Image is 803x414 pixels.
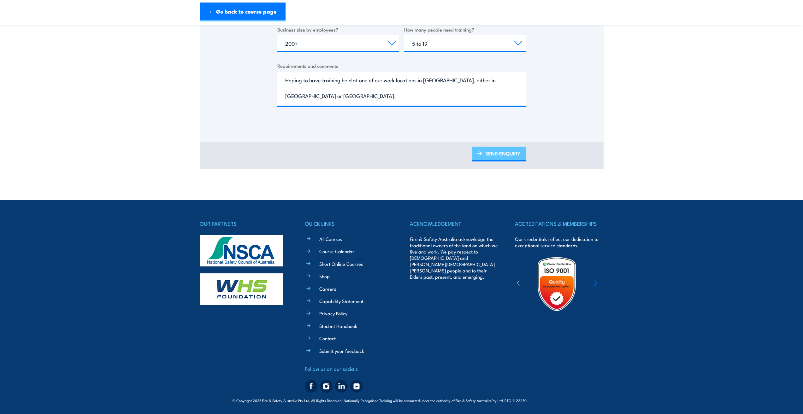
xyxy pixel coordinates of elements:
[233,397,570,403] span: © Copyright 2025 Fire & Safety Australia Pty Ltd, All Rights Reserved. Nationally Recognised Trai...
[200,235,283,266] img: nsca-logo-footer
[472,147,526,161] a: SEND ENQUIRY
[404,26,526,33] label: How many people need training?
[319,236,342,242] a: All Courses
[548,397,570,403] a: KND Digital
[277,62,526,69] label: Requirements and comments
[515,219,603,228] h4: ACCREDITATIONS & MEMBERSHIPS
[319,310,347,317] a: Privacy Policy
[305,364,393,373] h4: Follow us on our socials
[319,260,363,267] a: Short Online Courses
[535,398,570,403] span: Site:
[319,335,336,341] a: Contact
[319,273,330,279] a: Shop
[410,236,498,280] p: Fire & Safety Australia acknowledge the traditional owners of the land on which we live and work....
[319,298,363,304] a: Capability Statement
[305,219,393,228] h4: QUICK LINKS
[319,248,354,254] a: Course Calendar
[410,219,498,228] h4: ACKNOWLEDGEMENT
[200,219,288,228] h4: OUR PARTNERS
[319,285,336,292] a: Careers
[529,256,584,312] img: Untitled design (19)
[200,3,286,21] a: ← Go back to course page
[319,323,357,329] a: Student Handbook
[515,236,603,248] p: Our credentials reflect our dedication to exceptional service standards.
[585,273,640,295] img: ewpa-logo
[319,347,364,354] a: Submit your feedback
[277,26,399,33] label: Business size by employees?
[200,273,283,305] img: whs-logo-footer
